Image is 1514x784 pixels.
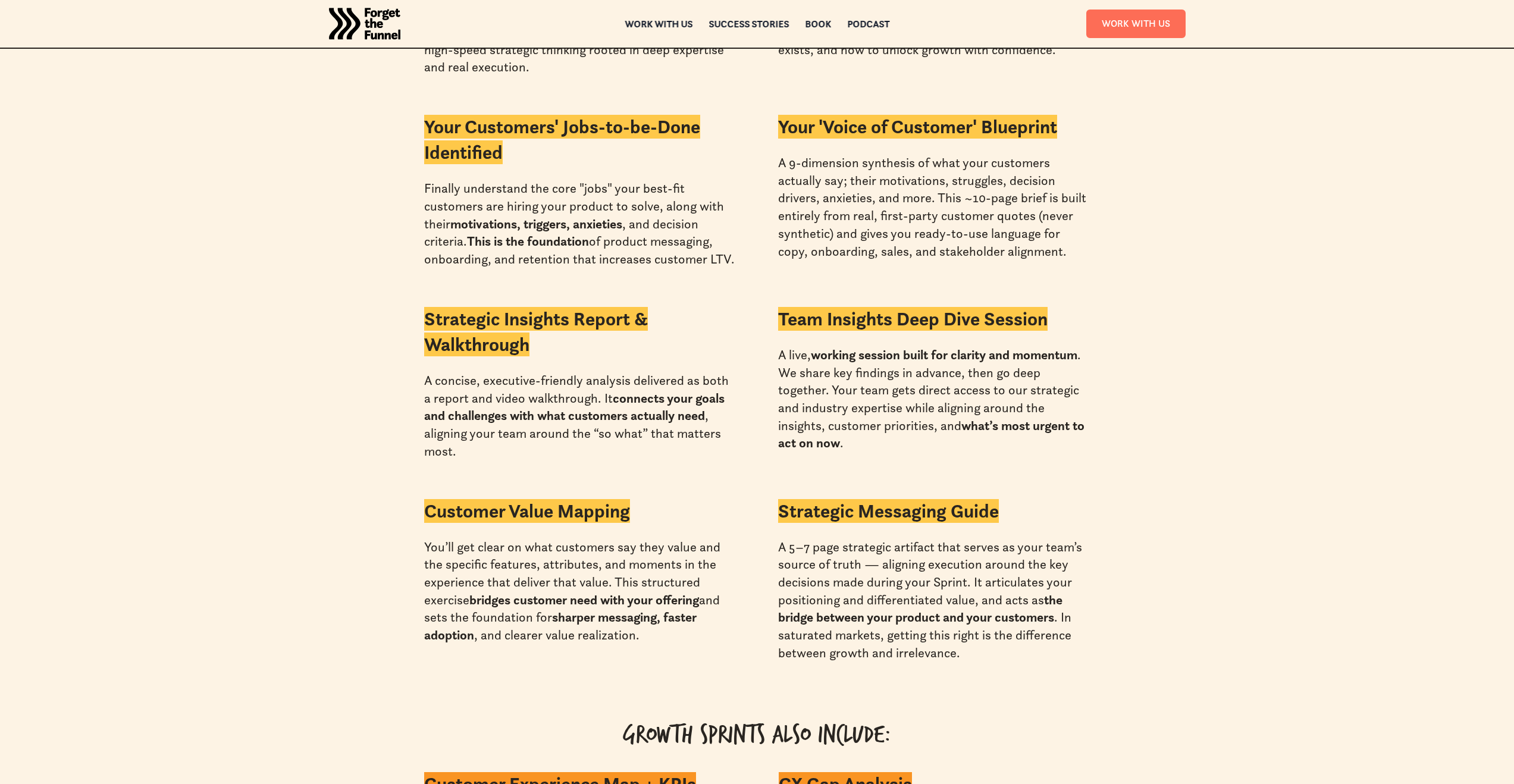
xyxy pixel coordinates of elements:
[1086,10,1186,37] a: Work With Us
[805,20,831,28] a: Book
[778,499,999,523] strong: Strategic Messaging Guide
[388,722,1126,762] div: Growth Sprints Also Include:
[847,20,889,28] a: Podcast
[424,390,725,424] strong: connects your goals and challenges with what customers actually need
[778,592,1062,626] strong: the bridge between your product and your customers
[467,233,589,249] strong: This is the foundation
[625,20,692,28] a: Work with us
[424,499,630,523] strong: Customer Value Mapping
[811,347,1077,363] strong: working session built for clarity and momentum
[709,20,789,28] a: Success Stories
[424,307,648,356] strong: Strategic Insights Report & Walkthrough
[778,538,1090,662] div: A 5–7 page strategic artifact that serves as your team’s source of truth — aligning execution aro...
[469,592,699,608] strong: bridges customer need with your offering
[778,115,1057,139] strong: Your 'Voice of Customer' Blueprint
[778,346,1090,452] div: A live, . We share key findings in advance, then go deep together. Your team gets direct access t...
[424,538,736,644] div: You’ll get clear on what customers say they value and the specific features, attributes, and mome...
[778,154,1090,260] div: A 9-dimension synthesis of what your customers actually say; their motivations, struggles, decisi...
[424,180,736,268] div: Finally understand the core "jobs" your best-fit customers are hiring your product to solve, alon...
[450,216,622,232] strong: motivations, triggers, anxieties
[424,115,700,164] strong: Your Customers' Jobs-to-be-Done Identified
[778,307,1048,331] strong: Team Insights Deep Dive Session
[424,609,697,643] strong: sharper messaging, faster adoption
[424,372,736,460] div: A concise, executive-friendly analysis delivered as both a report and video walkthrough. It , ali...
